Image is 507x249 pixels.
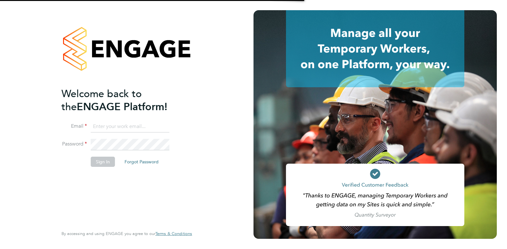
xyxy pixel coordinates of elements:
label: Password [61,141,87,147]
h2: ENGAGE Platform! [61,87,186,113]
input: Enter your work email... [91,121,169,132]
label: Email [61,123,87,130]
span: By accessing and using ENGAGE you agree to our [61,231,192,236]
button: Sign In [91,157,115,167]
span: Welcome back to the [61,88,142,113]
button: Forgot Password [119,157,164,167]
a: Terms & Conditions [155,231,192,236]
